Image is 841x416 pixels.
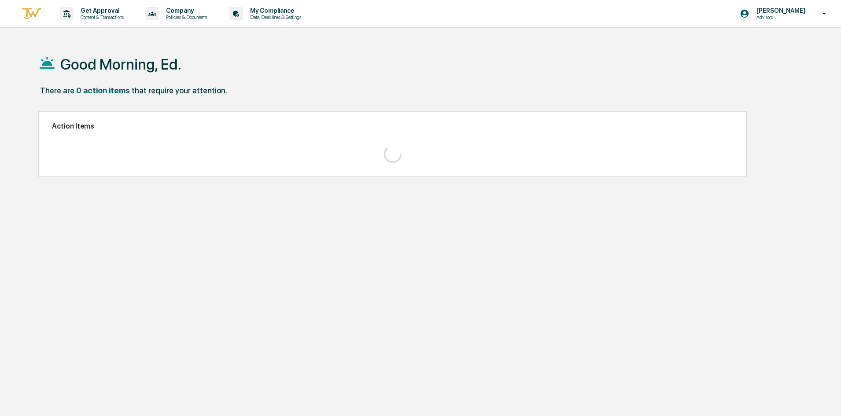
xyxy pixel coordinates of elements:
div: that require your attention. [132,86,227,95]
h1: Good Morning, Ed. [60,55,181,73]
img: logo [21,7,42,21]
div: There are [40,86,74,95]
p: My Compliance [243,7,306,14]
p: Advisors [749,14,810,20]
p: Content & Transactions [74,14,128,20]
p: Company [159,7,212,14]
p: [PERSON_NAME] [749,7,810,14]
p: Get Approval [74,7,128,14]
p: Policies & Documents [159,14,212,20]
p: Data, Deadlines & Settings [243,14,306,20]
h2: Action Items [52,122,733,130]
div: 0 action items [76,86,130,95]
